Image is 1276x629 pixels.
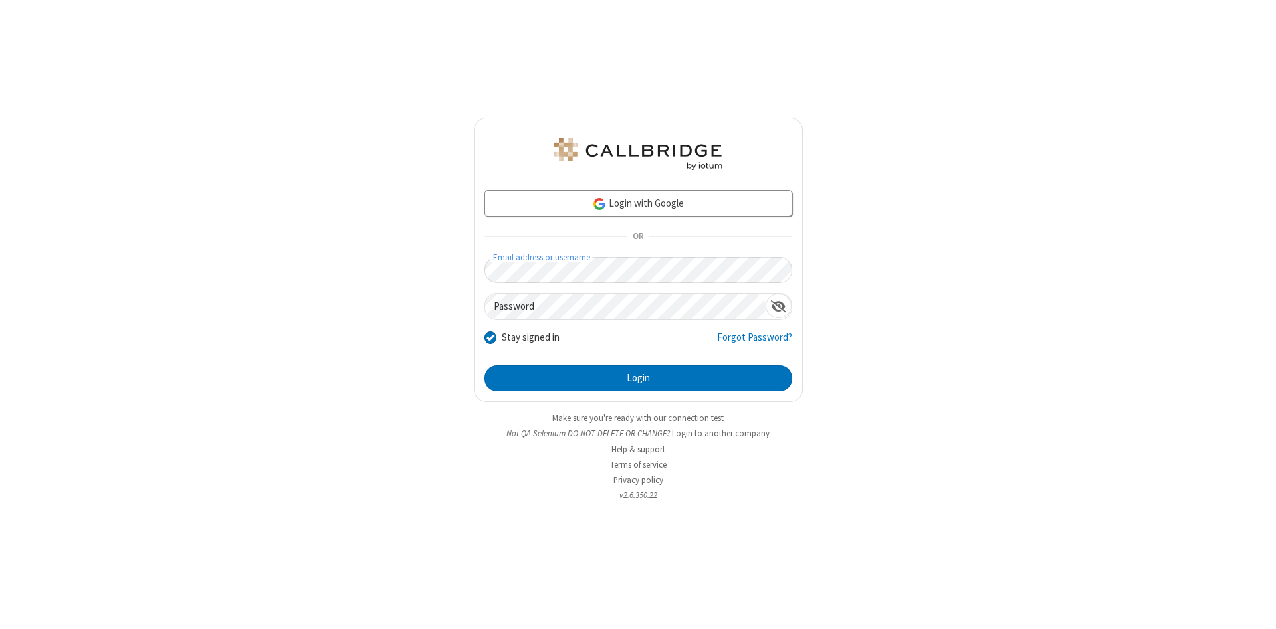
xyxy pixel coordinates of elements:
button: Login to another company [672,427,770,440]
a: Help & support [611,444,665,455]
a: Login with Google [484,190,792,217]
span: OR [627,228,649,246]
a: Terms of service [610,459,667,470]
div: Show password [766,294,792,318]
input: Email address or username [484,257,792,283]
a: Privacy policy [613,474,663,486]
input: Password [485,294,766,319]
iframe: Chat [1243,594,1266,620]
li: v2.6.350.22 [474,489,803,501]
img: google-icon.png [592,197,607,211]
button: Login [484,365,792,392]
li: Not QA Selenium DO NOT DELETE OR CHANGE? [474,427,803,440]
label: Stay signed in [502,330,560,345]
a: Forgot Password? [717,330,792,355]
img: QA Selenium DO NOT DELETE OR CHANGE [552,138,724,170]
a: Make sure you're ready with our connection test [552,412,724,424]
